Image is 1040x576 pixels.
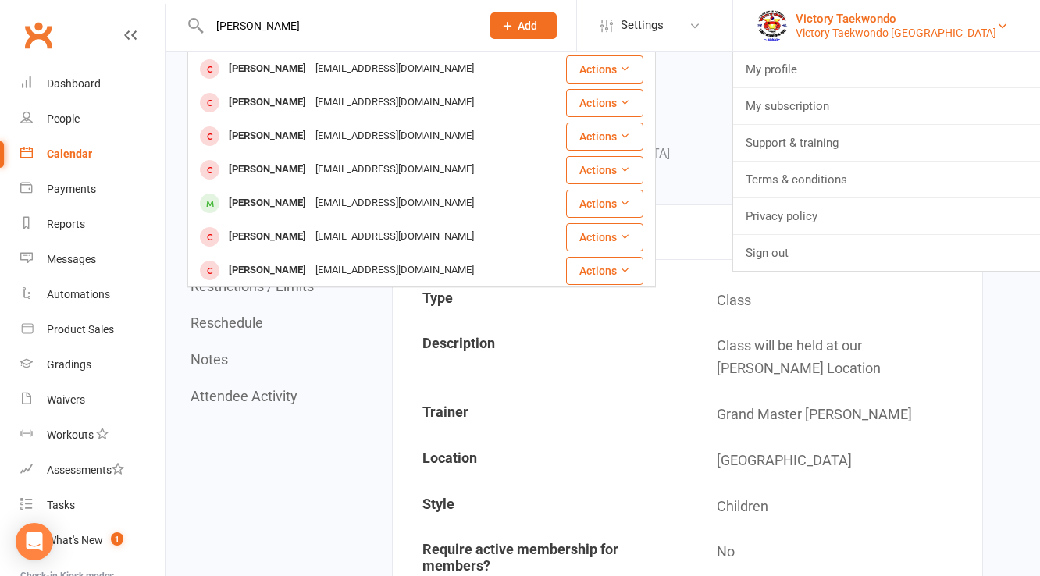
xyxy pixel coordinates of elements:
button: Actions [566,55,643,84]
div: [EMAIL_ADDRESS][DOMAIN_NAME] [311,91,479,114]
button: Add [490,12,557,39]
div: [EMAIL_ADDRESS][DOMAIN_NAME] [311,226,479,248]
a: Clubworx [19,16,58,55]
td: [GEOGRAPHIC_DATA] [689,439,981,483]
a: What's New1 [20,523,165,558]
div: Product Sales [47,323,114,336]
div: Calendar [47,148,92,160]
td: Grand Master [PERSON_NAME] [689,393,981,437]
div: Automations [47,288,110,300]
div: Dashboard [47,77,101,90]
div: [PERSON_NAME] [224,226,311,248]
div: Open Intercom Messenger [16,523,53,560]
td: Trainer [394,393,687,437]
td: Class will be held at our [PERSON_NAME] Location [689,324,981,391]
div: [EMAIL_ADDRESS][DOMAIN_NAME] [311,158,479,181]
input: Search... [205,15,470,37]
td: Description [394,324,687,391]
a: Sign out [733,235,1040,271]
a: Product Sales [20,312,165,347]
div: [EMAIL_ADDRESS][DOMAIN_NAME] [311,259,479,282]
div: What's New [47,534,103,546]
button: Actions [566,223,643,251]
button: Actions [566,89,643,117]
a: Payments [20,172,165,207]
a: Waivers [20,382,165,418]
td: Class [689,279,981,323]
a: Messages [20,242,165,277]
a: Terms & conditions [733,162,1040,197]
span: Settings [621,8,664,43]
a: Calendar [20,137,165,172]
div: Workouts [47,428,94,441]
a: Reports [20,207,165,242]
button: Actions [566,123,643,151]
button: Reschedule [191,315,263,331]
span: Add [518,20,537,32]
a: My profile [733,52,1040,87]
td: Location [394,439,687,483]
button: Actions [566,156,643,184]
td: Style [394,485,687,529]
button: Attendee Activity [191,388,297,404]
a: Workouts [20,418,165,453]
div: [PERSON_NAME] [224,259,311,282]
div: Victory Taekwondo [796,12,996,26]
div: People [47,112,80,125]
div: Payments [47,183,96,195]
a: Automations [20,277,165,312]
div: Waivers [47,393,85,406]
button: Actions [566,190,643,218]
div: [PERSON_NAME] [224,192,311,215]
div: Gradings [47,358,91,371]
button: Actions [566,257,643,285]
div: [EMAIL_ADDRESS][DOMAIN_NAME] [311,192,479,215]
div: [PERSON_NAME] [224,58,311,80]
div: Reports [47,218,85,230]
div: [EMAIL_ADDRESS][DOMAIN_NAME] [311,58,479,80]
div: Victory Taekwondo [GEOGRAPHIC_DATA] [796,26,996,40]
button: Notes [191,351,228,368]
a: People [20,101,165,137]
a: Support & training [733,125,1040,161]
div: [EMAIL_ADDRESS][DOMAIN_NAME] [311,125,479,148]
img: thumb_image1542833469.png [757,10,788,41]
td: Children [689,485,981,529]
a: Gradings [20,347,165,382]
div: Assessments [47,464,124,476]
span: 1 [111,532,123,546]
div: Tasks [47,499,75,511]
div: [PERSON_NAME] [224,125,311,148]
td: Type [394,279,687,323]
a: Tasks [20,488,165,523]
a: Dashboard [20,66,165,101]
div: [PERSON_NAME] [224,158,311,181]
a: My subscription [733,88,1040,124]
a: Assessments [20,453,165,488]
div: Messages [47,253,96,265]
div: [PERSON_NAME] [224,91,311,114]
a: Privacy policy [733,198,1040,234]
